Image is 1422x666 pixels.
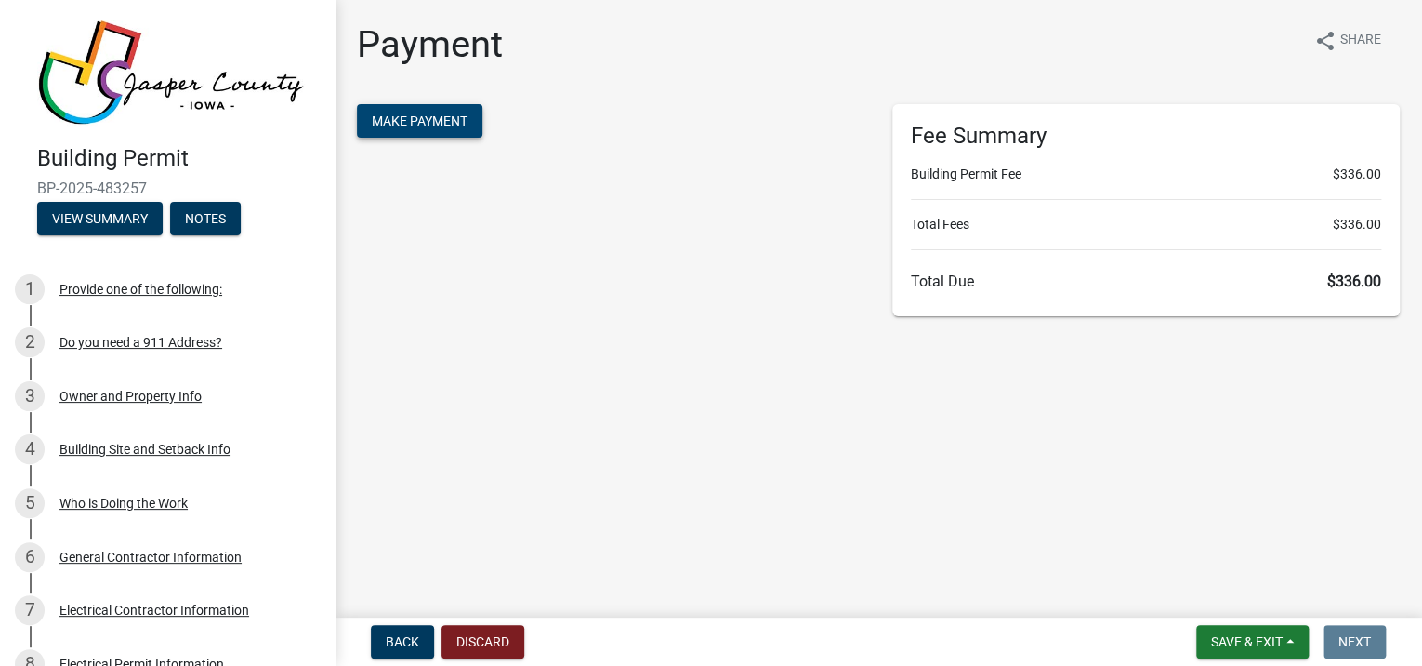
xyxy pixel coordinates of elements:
button: View Summary [37,202,163,235]
button: Make Payment [357,104,482,138]
h6: Fee Summary [911,123,1381,150]
div: 2 [15,327,45,357]
div: Provide one of the following: [59,283,222,296]
img: Jasper County, Iowa [37,20,305,126]
span: Share [1340,30,1381,52]
button: Next [1323,625,1386,659]
wm-modal-confirm: Notes [170,212,241,227]
div: Owner and Property Info [59,390,202,403]
span: $336.00 [1333,215,1381,234]
h6: Total Due [911,273,1381,290]
span: $336.00 [1327,273,1381,290]
span: Save & Exit [1211,634,1283,649]
span: $336.00 [1333,165,1381,184]
i: share [1314,30,1336,52]
span: BP-2025-483257 [37,180,297,197]
div: 5 [15,488,45,518]
div: 4 [15,434,45,464]
span: Make Payment [372,113,467,128]
div: 3 [15,381,45,411]
wm-modal-confirm: Summary [37,212,163,227]
div: General Contractor Information [59,551,242,564]
div: Who is Doing the Work [59,497,188,510]
button: shareShare [1299,22,1396,59]
div: Electrical Contractor Information [59,604,249,617]
button: Back [371,625,434,659]
span: Back [386,634,419,649]
h4: Building Permit [37,145,320,172]
button: Notes [170,202,241,235]
div: Do you need a 911 Address? [59,336,222,349]
li: Building Permit Fee [911,165,1381,184]
div: 7 [15,595,45,625]
button: Discard [441,625,524,659]
div: Building Site and Setback Info [59,443,230,456]
h1: Payment [357,22,503,67]
li: Total Fees [911,215,1381,234]
div: 6 [15,542,45,572]
div: 1 [15,274,45,304]
button: Save & Exit [1196,625,1309,659]
span: Next [1338,634,1371,649]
